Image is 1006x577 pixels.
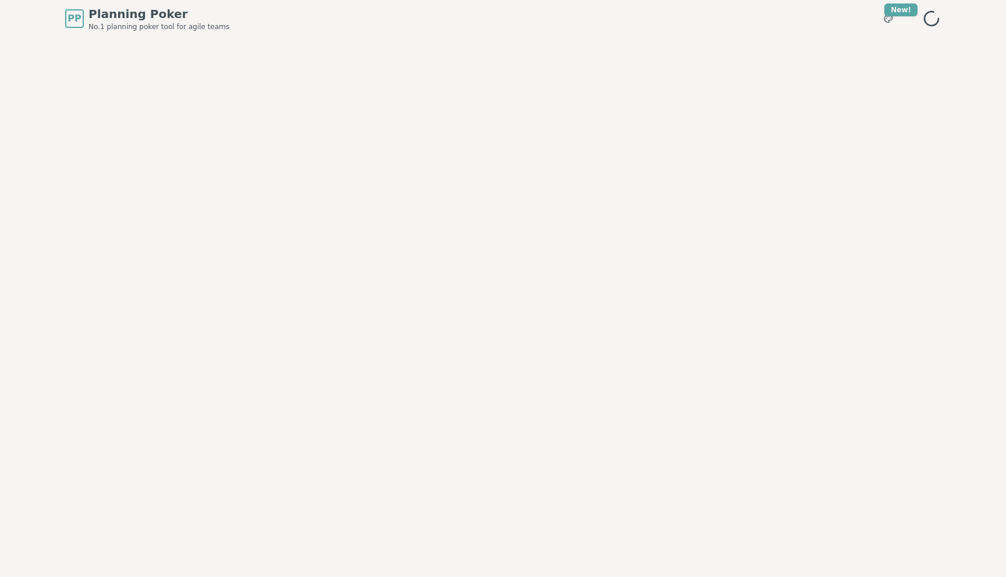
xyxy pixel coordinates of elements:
span: No.1 planning poker tool for agile teams [88,22,229,31]
div: New! [884,3,918,16]
span: PP [68,12,81,26]
button: New! [878,8,899,29]
a: PPPlanning PokerNo.1 planning poker tool for agile teams [65,6,229,31]
span: Planning Poker [88,6,229,22]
